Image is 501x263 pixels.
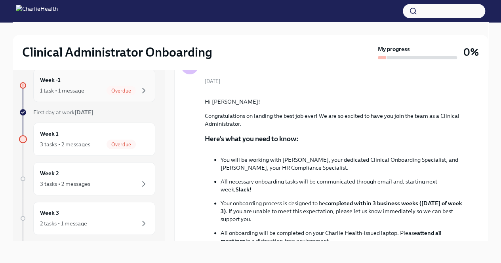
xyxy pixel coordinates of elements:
[221,200,462,215] strong: completed within 3 business weeks ([DATE] of week 3)
[19,202,155,235] a: Week 32 tasks • 1 message
[40,208,59,217] h6: Week 3
[40,140,90,148] div: 3 tasks • 2 messages
[378,45,410,53] strong: My progress
[19,123,155,156] a: Week 13 tasks • 2 messagesOverdue
[40,219,87,227] div: 2 tasks • 1 message
[40,129,59,138] h6: Week 1
[16,5,58,17] img: CharlieHealth
[205,98,469,106] p: Hi [PERSON_NAME]!
[74,109,93,116] strong: [DATE]
[40,87,84,95] div: 1 task • 1 message
[205,112,469,128] p: Congratulations on landing the best job ever! We are so excited to have you join the team as a Cl...
[107,142,136,148] span: Overdue
[221,156,469,172] p: You will be working with [PERSON_NAME], your dedicated Clinical Onboarding Specialist, and [PERSO...
[22,44,212,60] h2: Clinical Administrator Onboarding
[221,199,469,223] p: Your onboarding process is designed to be . If you are unable to meet this expectation, please le...
[19,69,155,102] a: Week -11 task • 1 messageOverdue
[205,134,298,144] p: Here's what you need to know:
[205,78,220,85] span: [DATE]
[33,109,93,116] span: First day at work
[463,45,479,59] h3: 0%
[40,180,90,188] div: 3 tasks • 2 messages
[236,186,250,193] strong: Slack
[40,76,61,84] h6: Week -1
[19,108,155,116] a: First day at work[DATE]
[221,178,469,193] p: All necessary onboarding tasks will be communicated through email and, starting next week, !
[221,229,469,245] p: All onboarding will be completed on your Charlie Health-issued laptop. Please in a distraction-fr...
[40,169,59,178] h6: Week 2
[107,88,136,94] span: Overdue
[19,162,155,195] a: Week 23 tasks • 2 messages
